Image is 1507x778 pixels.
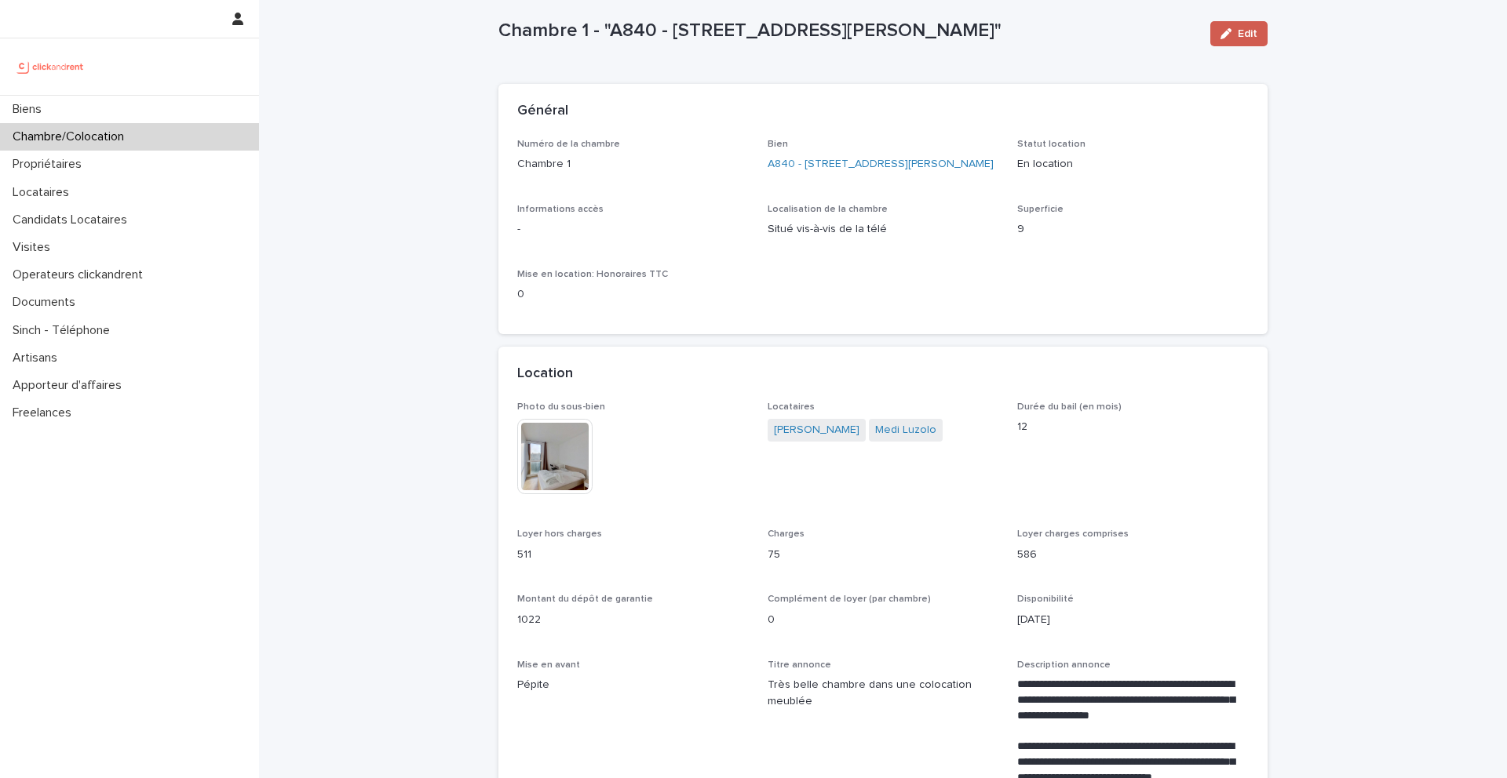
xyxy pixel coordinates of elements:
p: Situé vis-à-vis de la télé [768,221,999,238]
span: Durée du bail (en mois) [1017,402,1122,412]
p: Très belle chambre dans une colocation meublée [768,677,999,710]
span: Informations accès [517,205,604,214]
h2: Location [517,365,573,383]
p: Sinch - Téléphone [6,323,122,338]
p: 0 [517,286,749,303]
p: - [517,221,749,238]
p: Chambre/Colocation [6,129,137,144]
p: 12 [1017,419,1249,435]
span: Description annonce [1017,660,1111,670]
p: Candidats Locataires [6,213,140,227]
p: Biens [6,102,54,117]
span: Photo du sous-bien [517,402,605,412]
p: Freelances [6,405,84,420]
p: Artisans [6,351,70,365]
span: Superficie [1017,205,1064,214]
span: Loyer charges comprises [1017,529,1129,539]
span: Montant du dépôt de garantie [517,594,653,604]
p: 586 [1017,547,1249,563]
p: Operateurs clickandrent [6,267,155,282]
p: 0 [768,612,999,628]
span: Complément de loyer (par chambre) [768,594,931,604]
span: Numéro de la chambre [517,140,620,149]
span: Locataires [768,402,815,412]
h2: Général [517,103,568,120]
p: Chambre 1 - "A840 - [STREET_ADDRESS][PERSON_NAME]" [498,20,1198,42]
span: Mise en avant [517,660,580,670]
span: Titre annonce [768,660,831,670]
p: 9 [1017,221,1249,238]
span: Localisation de la chambre [768,205,888,214]
p: Documents [6,295,88,310]
span: Statut location [1017,140,1086,149]
p: Chambre 1 [517,156,749,173]
p: Propriétaires [6,157,94,172]
img: UCB0brd3T0yccxBKYDjQ [13,51,89,82]
button: Edit [1210,21,1268,46]
p: En location [1017,156,1249,173]
span: Charges [768,529,805,539]
p: 1022 [517,612,749,628]
span: Loyer hors charges [517,529,602,539]
a: Medi Luzolo [875,422,936,438]
span: Mise en location: Honoraires TTC [517,270,668,279]
a: A840 - [STREET_ADDRESS][PERSON_NAME] [768,156,994,173]
p: [DATE] [1017,612,1249,628]
p: Visites [6,240,63,255]
p: Pépite [517,677,749,693]
p: Apporteur d'affaires [6,378,134,393]
span: Edit [1238,28,1257,39]
p: 511 [517,547,749,563]
p: Locataires [6,185,82,200]
a: [PERSON_NAME] [774,422,859,438]
span: Disponibilité [1017,594,1074,604]
span: Bien [768,140,788,149]
p: 75 [768,547,999,563]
